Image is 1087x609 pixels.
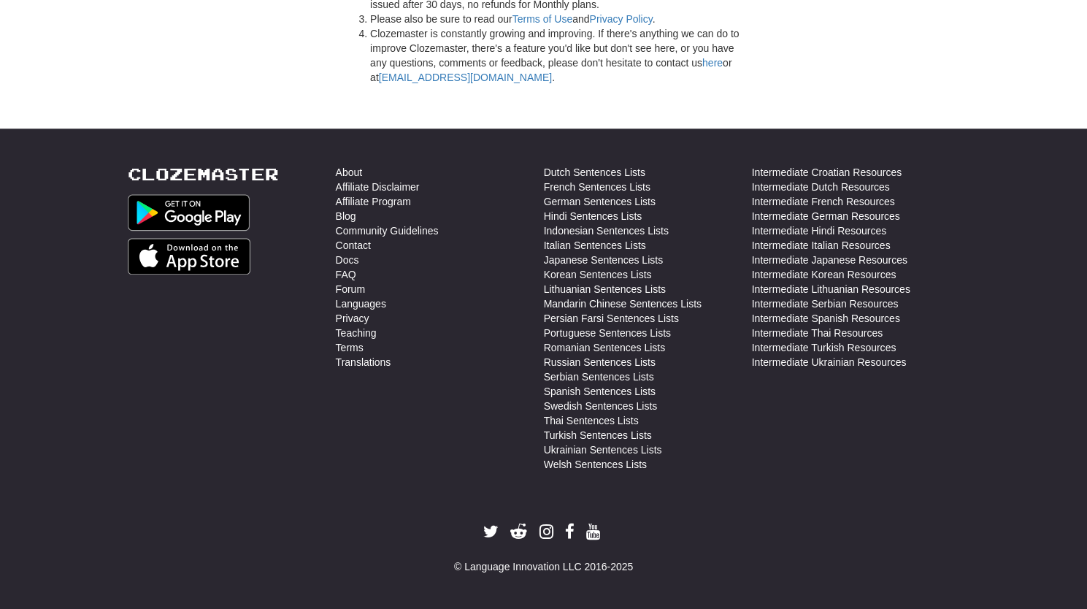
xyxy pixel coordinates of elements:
[752,282,910,296] a: Intermediate Lithuanian Resources
[336,223,439,238] a: Community Guidelines
[752,326,883,340] a: Intermediate Thai Resources
[752,209,900,223] a: Intermediate German Resources
[544,369,654,384] a: Serbian Sentences Lists
[544,165,645,180] a: Dutch Sentences Lists
[336,165,363,180] a: About
[752,267,896,282] a: Intermediate Korean Resources
[128,238,251,275] img: Get it on App Store
[544,443,662,457] a: Ukrainian Sentences Lists
[544,340,666,355] a: Romanian Sentences Lists
[544,194,656,209] a: German Sentences Lists
[544,413,639,428] a: Thai Sentences Lists
[336,296,386,311] a: Languages
[336,326,377,340] a: Teaching
[752,238,891,253] a: Intermediate Italian Resources
[336,267,356,282] a: FAQ
[544,253,663,267] a: Japanese Sentences Lists
[544,296,702,311] a: Mandarin Chinese Sentences Lists
[128,165,279,183] a: Clozemaster
[589,13,652,25] a: Privacy Policy
[128,194,250,231] img: Get it on Google Play
[752,253,907,267] a: Intermediate Japanese Resources
[370,26,746,85] li: Clozemaster is constantly growing and improving. If there's anything we can do to improve Clozema...
[544,238,646,253] a: Italian Sentences Lists
[752,223,886,238] a: Intermediate Hindi Resources
[336,311,369,326] a: Privacy
[544,384,656,399] a: Spanish Sentences Lists
[544,267,652,282] a: Korean Sentences Lists
[752,296,899,311] a: Intermediate Serbian Resources
[336,253,359,267] a: Docs
[544,209,642,223] a: Hindi Sentences Lists
[370,12,746,26] li: Please also be sure to read our and .
[752,340,896,355] a: Intermediate Turkish Resources
[512,13,572,25] a: Terms of Use
[336,355,391,369] a: Translations
[336,209,356,223] a: Blog
[544,326,671,340] a: Portuguese Sentences Lists
[336,180,420,194] a: Affiliate Disclaimer
[752,194,895,209] a: Intermediate French Resources
[336,282,365,296] a: Forum
[336,340,364,355] a: Terms
[702,57,723,69] a: here
[544,428,652,443] a: Turkish Sentences Lists
[544,282,666,296] a: Lithuanian Sentences Lists
[128,559,960,574] div: © Language Innovation LLC 2016-2025
[379,72,552,83] a: [EMAIL_ADDRESS][DOMAIN_NAME]
[544,223,669,238] a: Indonesian Sentences Lists
[752,355,907,369] a: Intermediate Ukrainian Resources
[544,399,658,413] a: Swedish Sentences Lists
[544,180,650,194] a: French Sentences Lists
[544,311,679,326] a: Persian Farsi Sentences Lists
[544,457,647,472] a: Welsh Sentences Lists
[752,311,900,326] a: Intermediate Spanish Resources
[336,194,411,209] a: Affiliate Program
[336,238,371,253] a: Contact
[544,355,656,369] a: Russian Sentences Lists
[752,180,890,194] a: Intermediate Dutch Resources
[752,165,902,180] a: Intermediate Croatian Resources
